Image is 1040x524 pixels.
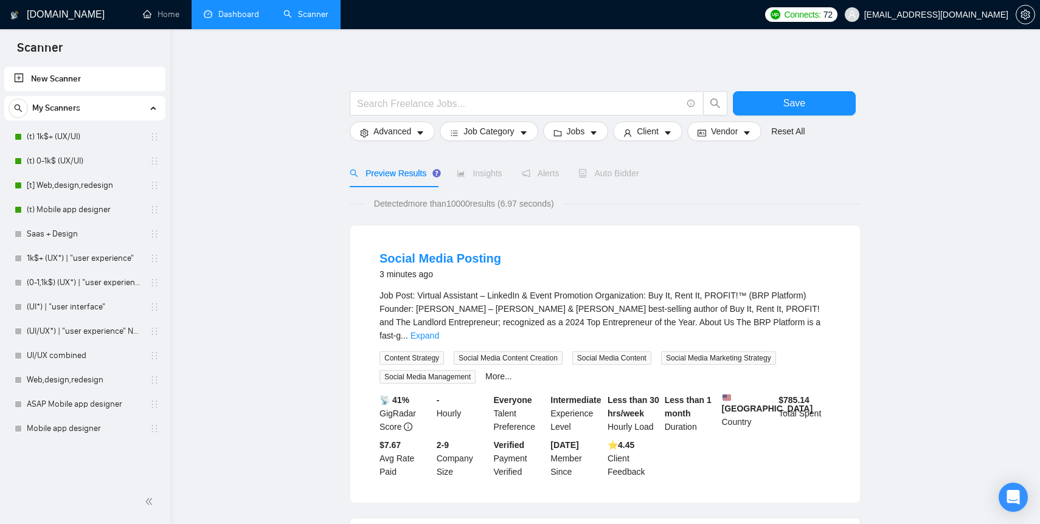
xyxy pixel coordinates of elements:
li: My Scanners [4,96,165,441]
span: Vendor [711,125,738,138]
div: Member Since [548,438,605,478]
span: holder [150,375,159,385]
span: holder [150,424,159,433]
b: $ 785.14 [778,395,809,405]
b: Less than 1 month [665,395,712,418]
div: Client Feedback [605,438,662,478]
span: user [848,10,856,19]
b: 📡 41% [380,395,409,405]
span: search [704,98,727,109]
a: Mobile app designer [27,416,142,441]
span: info-circle [404,422,412,431]
span: holder [150,326,159,336]
div: 3 minutes ago [380,267,501,281]
span: caret-down [664,128,672,137]
span: ... [401,331,408,340]
button: userClientcaret-down [613,122,682,141]
span: Detected more than 10000 results (6.97 seconds) [366,197,563,210]
span: 72 [823,8,833,21]
span: Social Media Content Creation [454,351,563,365]
a: (t) 1k$+ (UX/UI) [27,125,142,149]
b: Everyone [494,395,532,405]
b: [GEOGRAPHIC_DATA] [722,393,813,413]
input: Search Freelance Jobs... [357,96,682,111]
img: logo [10,5,19,25]
span: holder [150,181,159,190]
div: Tooltip anchor [431,168,442,179]
span: user [623,128,632,137]
b: Less than 30 hrs/week [608,395,659,418]
button: search [703,91,727,115]
a: (t) Mobile app designer [27,198,142,222]
a: New Scanner [14,67,156,91]
button: folderJobscaret-down [543,122,609,141]
span: info-circle [687,100,695,108]
a: Reset All [771,125,805,138]
div: Talent Preference [491,393,549,433]
span: Alerts [522,168,560,178]
a: (0-1,1k$) (UX*) | "user experience" [27,271,142,295]
span: caret-down [589,128,598,137]
a: searchScanner [283,9,328,19]
b: $7.67 [380,440,401,450]
span: setting [360,128,369,137]
span: notification [522,169,530,178]
div: Company Size [434,438,491,478]
button: barsJob Categorycaret-down [440,122,538,141]
a: UI/UX combined [27,343,142,368]
b: - [437,395,440,405]
div: Open Intercom Messenger [999,483,1028,512]
span: search [9,104,27,112]
b: ⭐️ 4.45 [608,440,634,450]
img: 🇺🇸 [723,393,731,402]
span: setting [1016,10,1035,19]
b: Intermediate [550,395,601,405]
span: robot [578,169,587,178]
span: holder [150,278,159,288]
span: Job Post: Virtual Assistant – LinkedIn & Event Promotion Organization: Buy It, Rent It, PROFIT!™ ... [380,291,820,340]
span: Social Media Content [572,351,651,365]
li: New Scanner [4,67,165,91]
span: folder [553,128,562,137]
span: holder [150,156,159,166]
a: ASAP Mobile app designer [27,392,142,416]
span: holder [150,205,159,215]
span: double-left [145,495,157,508]
div: Country [719,393,777,433]
div: Duration [662,393,719,433]
a: [t] Web,design,redesign [27,173,142,198]
span: holder [150,253,159,263]
div: Hourly [434,393,491,433]
span: My Scanners [32,96,80,120]
div: Job Post: Virtual Assistant – LinkedIn & Event Promotion Organization: Buy It, Rent It, PROFIT!™ ... [380,289,831,342]
a: (t) 0-1k$ (UX/UI) [27,149,142,173]
span: Connects: [784,8,820,21]
button: search [9,98,28,118]
a: Saas + Design [27,222,142,246]
span: Save [783,95,805,111]
span: Insights [457,168,502,178]
span: Auto Bidder [578,168,639,178]
span: Advanced [373,125,411,138]
button: settingAdvancedcaret-down [350,122,435,141]
span: Client [637,125,659,138]
button: idcardVendorcaret-down [687,122,761,141]
div: Hourly Load [605,393,662,433]
span: caret-down [416,128,425,137]
span: Job Category [463,125,514,138]
b: [DATE] [550,440,578,450]
span: holder [150,229,159,239]
b: Verified [494,440,525,450]
a: homeHome [143,9,179,19]
span: holder [150,132,159,142]
span: Jobs [567,125,585,138]
span: Content Strategy [380,351,444,365]
span: caret-down [743,128,751,137]
a: (UI/UX*) | "user experience" NEW [27,319,142,343]
button: Save [733,91,856,115]
span: Preview Results [350,168,437,178]
span: holder [150,351,159,360]
span: Social Media Marketing Strategy [661,351,776,365]
a: setting [1016,10,1035,19]
div: Total Spent [776,393,833,433]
